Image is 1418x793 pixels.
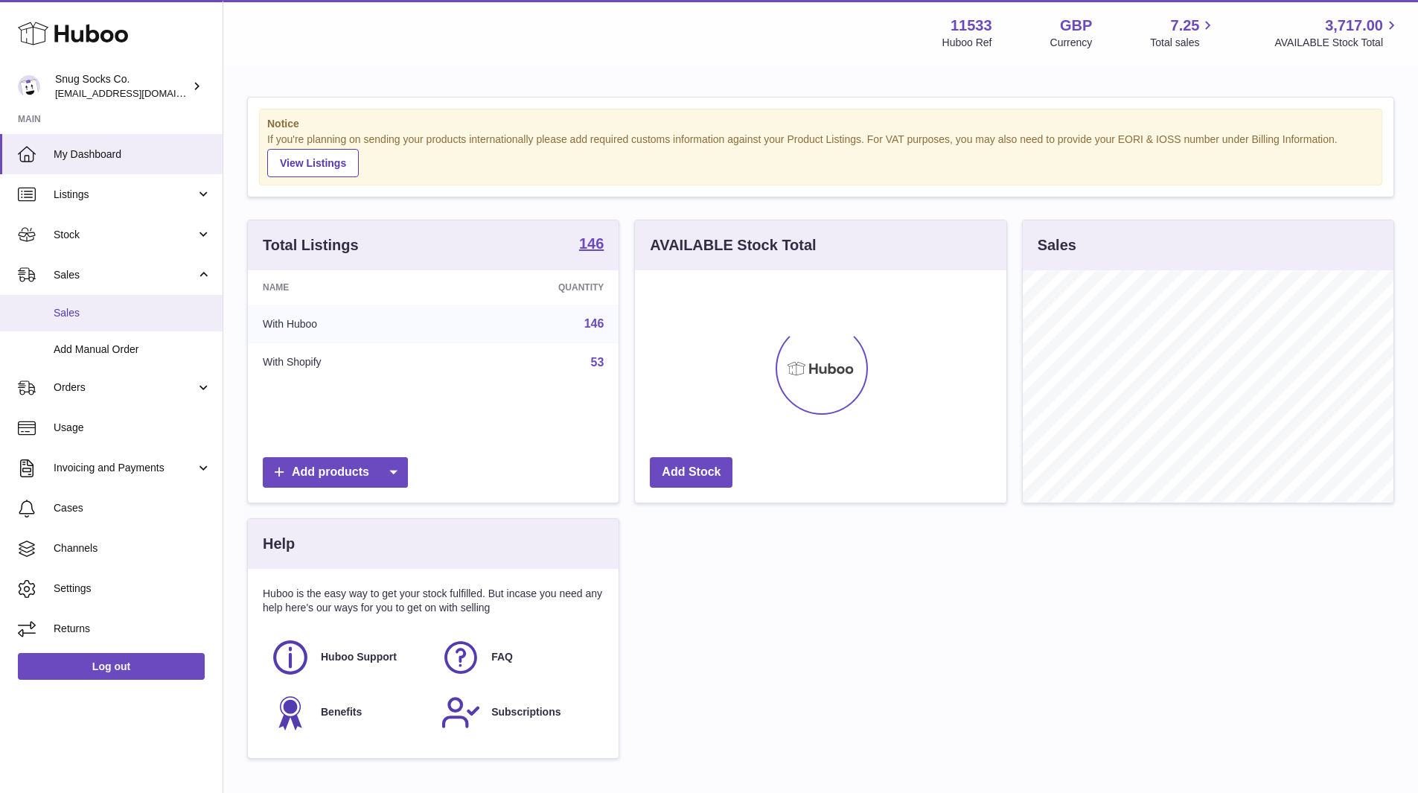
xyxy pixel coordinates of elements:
[441,692,596,733] a: Subscriptions
[321,650,397,664] span: Huboo Support
[270,637,426,678] a: Huboo Support
[263,534,295,554] h3: Help
[267,149,359,177] a: View Listings
[55,87,219,99] span: [EMAIL_ADDRESS][DOMAIN_NAME]
[54,541,211,555] span: Channels
[1274,36,1400,50] span: AVAILABLE Stock Total
[441,637,596,678] a: FAQ
[54,421,211,435] span: Usage
[54,306,211,320] span: Sales
[248,343,448,382] td: With Shopify
[1171,16,1200,36] span: 7.25
[579,236,604,251] strong: 146
[267,117,1374,131] strong: Notice
[650,235,816,255] h3: AVAILABLE Stock Total
[650,457,732,488] a: Add Stock
[1274,16,1400,50] a: 3,717.00 AVAILABLE Stock Total
[942,36,992,50] div: Huboo Ref
[1325,16,1383,36] span: 3,717.00
[448,270,619,305] th: Quantity
[248,270,448,305] th: Name
[1150,16,1216,50] a: 7.25 Total sales
[1150,36,1216,50] span: Total sales
[267,133,1374,177] div: If you're planning on sending your products internationally please add required customs informati...
[579,236,604,254] a: 146
[54,501,211,515] span: Cases
[321,705,362,719] span: Benefits
[54,461,196,475] span: Invoicing and Payments
[54,343,211,357] span: Add Manual Order
[263,457,408,488] a: Add products
[591,356,604,369] a: 53
[54,622,211,636] span: Returns
[54,188,196,202] span: Listings
[54,582,211,596] span: Settings
[491,650,513,664] span: FAQ
[18,653,205,680] a: Log out
[248,305,448,343] td: With Huboo
[1060,16,1092,36] strong: GBP
[54,268,196,282] span: Sales
[263,587,604,615] p: Huboo is the easy way to get your stock fulfilled. But incase you need any help here's our ways f...
[54,147,211,162] span: My Dashboard
[54,228,196,242] span: Stock
[18,75,40,98] img: info@snugsocks.co.uk
[54,380,196,395] span: Orders
[491,705,561,719] span: Subscriptions
[55,72,189,101] div: Snug Socks Co.
[1050,36,1093,50] div: Currency
[951,16,992,36] strong: 11533
[1038,235,1076,255] h3: Sales
[584,317,604,330] a: 146
[263,235,359,255] h3: Total Listings
[270,692,426,733] a: Benefits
